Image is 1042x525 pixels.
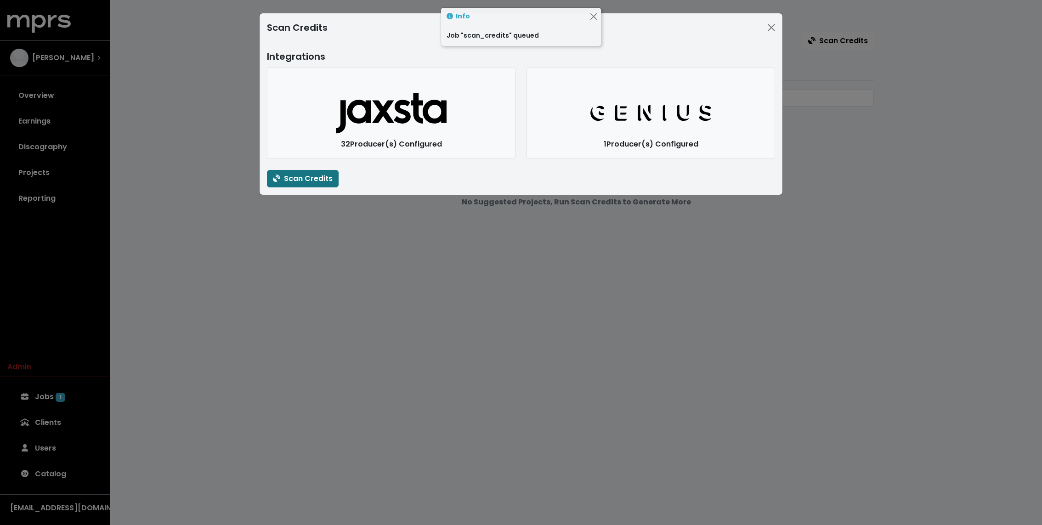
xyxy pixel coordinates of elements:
[456,11,470,21] strong: Info
[764,20,779,35] button: Close
[441,25,601,46] div: Job "scan_credits" queued
[267,21,328,34] div: Scan Credits
[273,173,333,184] span: Scan Credits
[267,50,775,63] div: Integrations
[267,170,339,187] button: Scan Credits
[589,11,598,21] button: Close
